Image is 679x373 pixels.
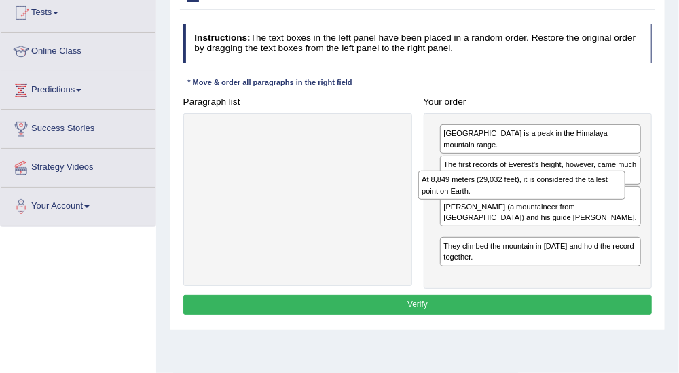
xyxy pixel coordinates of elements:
a: Strategy Videos [1,149,155,183]
a: Predictions [1,71,155,105]
div: At 8,849 meters (29,032 feet), it is considered the tallest point on Earth. [418,171,625,199]
a: Success Stories [1,110,155,144]
div: [GEOGRAPHIC_DATA] is a peak in the Himalaya mountain range. [440,124,641,154]
div: They climbed the mountain in [DATE] and hold the record together. [440,237,641,266]
div: The first records of Everest's height, however, came much earlier, in [DATE]. [440,156,641,185]
a: Online Class [1,33,155,67]
div: * Move & order all paragraphs in the right field [183,77,357,89]
h4: The text boxes in the left panel have been placed in a random order. Restore the original order b... [183,24,653,63]
button: Verify [183,295,653,315]
b: Instructions: [194,33,250,43]
h4: Your order [424,97,653,107]
div: The first ever recorded people to climb it were [PERSON_NAME] (a mountaineer from [GEOGRAPHIC_DAT... [440,186,641,226]
h4: Paragraph list [183,97,412,107]
a: Your Account [1,188,155,221]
